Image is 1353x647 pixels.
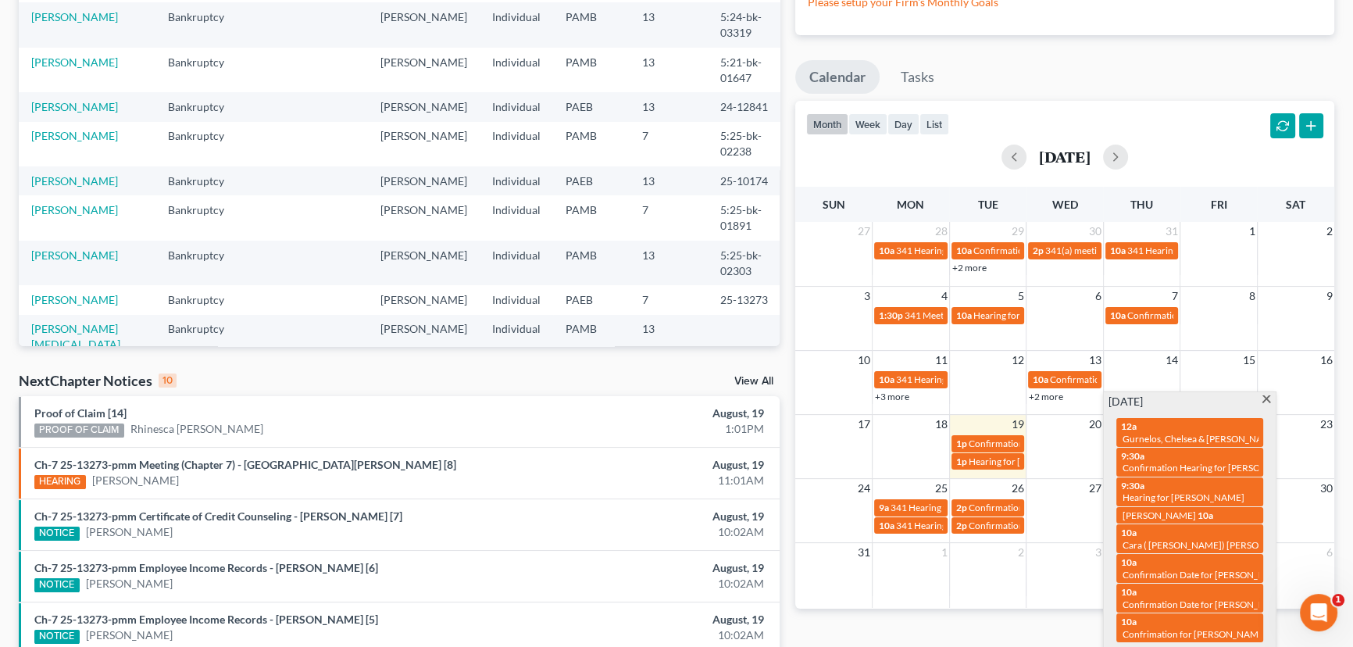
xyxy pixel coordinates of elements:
[480,92,553,121] td: Individual
[1325,222,1334,241] span: 2
[1121,527,1137,538] span: 10a
[1087,479,1103,498] span: 27
[531,457,764,473] div: August, 19
[480,2,553,47] td: Individual
[934,479,949,498] span: 25
[34,475,86,489] div: HEARING
[630,241,708,285] td: 13
[1332,594,1344,606] span: 1
[956,245,972,256] span: 10a
[919,113,949,134] button: list
[553,48,630,92] td: PAMB
[875,391,909,402] a: +3 more
[155,92,253,121] td: Bankruptcy
[1050,374,1314,385] span: Confirmation Date for [PERSON_NAME], [GEOGRAPHIC_DATA]
[1211,198,1227,211] span: Fri
[856,479,872,498] span: 24
[977,198,998,211] span: Tue
[368,315,480,359] td: [PERSON_NAME]
[891,502,1030,513] span: 341 Hearing for [PERSON_NAME]
[856,351,872,370] span: 10
[1121,420,1137,432] span: 12a
[155,285,253,314] td: Bankruptcy
[630,92,708,121] td: 13
[553,166,630,195] td: PAEB
[823,198,845,211] span: Sun
[940,287,949,306] span: 4
[86,576,173,592] a: [PERSON_NAME]
[1033,245,1044,256] span: 2p
[848,113,887,134] button: week
[708,122,783,166] td: 5:25-bk-02238
[879,309,903,321] span: 1:30p
[34,509,402,523] a: Ch-7 25-13273-pmm Certificate of Credit Counseling - [PERSON_NAME] [7]
[1016,543,1026,562] span: 2
[1123,599,1288,610] span: Confirmation Date for [PERSON_NAME]
[1170,287,1180,306] span: 7
[130,421,263,437] a: Rhinesca [PERSON_NAME]
[1121,480,1144,492] span: 9:30a
[368,285,480,314] td: [PERSON_NAME]
[887,60,948,95] a: Tasks
[896,245,1105,256] span: 341 Hearing for Steingrabe, [GEOGRAPHIC_DATA]
[708,285,783,314] td: 25-13273
[1130,198,1153,211] span: Thu
[19,371,177,390] div: NextChapter Notices
[956,438,967,449] span: 1p
[1010,351,1026,370] span: 12
[1198,509,1213,521] span: 10a
[31,248,118,262] a: [PERSON_NAME]
[92,473,179,488] a: [PERSON_NAME]
[155,241,253,285] td: Bankruptcy
[480,195,553,240] td: Individual
[879,520,894,531] span: 10a
[940,543,949,562] span: 1
[1164,351,1180,370] span: 14
[31,322,120,351] a: [PERSON_NAME][MEDICAL_DATA]
[31,55,118,69] a: [PERSON_NAME]
[553,241,630,285] td: PAMB
[31,293,118,306] a: [PERSON_NAME]
[1110,309,1126,321] span: 10a
[531,421,764,437] div: 1:01PM
[31,100,118,113] a: [PERSON_NAME]
[1121,556,1137,568] span: 10a
[1319,415,1334,434] span: 23
[1121,450,1144,462] span: 9:30a
[480,315,553,359] td: Individual
[1087,222,1103,241] span: 30
[531,509,764,524] div: August, 19
[708,2,783,47] td: 5:24-bk-03319
[1094,287,1103,306] span: 6
[531,576,764,592] div: 10:02AM
[1016,287,1026,306] span: 5
[708,241,783,285] td: 5:25-bk-02303
[630,166,708,195] td: 13
[1087,415,1103,434] span: 20
[1123,433,1337,445] span: Gurnelos, Chelsea & [PERSON_NAME] Confirmation
[531,473,764,488] div: 11:01AM
[896,374,947,385] span: 341 Hearing
[34,424,124,438] div: PROOF OF CLAIM
[1121,586,1137,598] span: 10a
[1010,222,1026,241] span: 29
[531,524,764,540] div: 10:02AM
[708,92,783,121] td: 24-12841
[155,195,253,240] td: Bankruptcy
[31,10,118,23] a: [PERSON_NAME]
[856,543,872,562] span: 31
[630,2,708,47] td: 13
[159,374,177,388] div: 10
[969,438,1148,449] span: Confirmation Hearing for [PERSON_NAME]
[1325,543,1334,562] span: 6
[1010,479,1026,498] span: 26
[368,92,480,121] td: [PERSON_NAME]
[952,262,987,273] a: +2 more
[934,351,949,370] span: 11
[480,48,553,92] td: Individual
[531,560,764,576] div: August, 19
[34,406,127,420] a: Proof of Claim [14]
[1010,415,1026,434] span: 19
[896,520,1036,531] span: 341 Hearing for [PERSON_NAME]
[531,406,764,421] div: August, 19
